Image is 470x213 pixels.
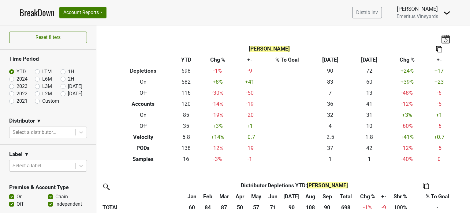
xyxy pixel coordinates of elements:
td: - [412,202,463,213]
th: +- [425,55,453,66]
label: L2M [42,90,52,97]
span: -9 [382,204,386,211]
td: 5.8 [173,131,200,143]
img: Dropdown Menu [443,9,450,17]
th: Jul: activate to sort column ascending [281,191,302,202]
label: 2021 [17,97,28,105]
label: [DATE] [68,90,82,97]
td: +3 % [389,110,425,121]
span: ▼ [24,151,29,158]
td: 0 [425,154,453,165]
td: +0.7 [236,131,264,143]
td: -48 % [389,88,425,99]
th: Off [114,120,173,131]
td: -50 [236,88,264,99]
th: % To Goal [264,55,311,66]
td: 7 [311,88,350,99]
th: Velocity [114,131,173,143]
th: 50 [232,202,247,213]
th: Distributor Depletions YTD : [200,180,389,191]
th: May: activate to sort column ascending [247,191,265,202]
th: Off [114,88,173,99]
div: [PERSON_NAME] [397,5,438,13]
td: +1 [236,120,264,131]
td: 85 [173,110,200,121]
th: TOTAL [101,202,184,213]
label: 2024 [17,75,28,83]
img: filter [101,181,111,191]
td: 13 [350,88,389,99]
th: Chg % [389,55,425,66]
td: -12 % [389,99,425,110]
td: -19 [236,143,264,154]
th: 84 [200,202,215,213]
td: +14 % [200,131,236,143]
td: +41 % [389,131,425,143]
label: 2022 [17,90,28,97]
th: PODs [114,143,173,154]
td: +39 % [389,77,425,88]
label: [DATE] [68,83,82,90]
td: 41 [350,99,389,110]
th: % To Goal: activate to sort column ascending [412,191,463,202]
th: 90 [319,202,335,213]
label: Independent [55,200,82,208]
td: 100% [389,202,412,213]
span: -1% [363,204,372,211]
td: +1 [425,110,453,121]
th: Chg % [200,55,236,66]
td: 1 [350,154,389,165]
td: -20 [236,110,264,121]
td: -19 [236,99,264,110]
span: Emeritus Vineyards [397,13,438,19]
td: 35 [173,120,200,131]
td: 16 [173,154,200,165]
label: L3M [42,83,52,90]
th: Accounts [114,99,173,110]
th: On [114,77,173,88]
td: 37 [311,143,350,154]
td: 4 [311,120,350,131]
th: Apr: activate to sort column ascending [232,191,247,202]
td: -9 [236,66,264,77]
td: 60 [350,77,389,88]
td: -6 [425,120,453,131]
label: Custom [42,97,59,105]
label: 2023 [17,83,28,90]
th: 108 [302,202,319,213]
td: +0.7 [425,131,453,143]
label: Chain [55,193,68,200]
td: +17 [425,66,453,77]
td: 32 [311,110,350,121]
td: 2.5 [311,131,350,143]
a: Distrib Inv [352,7,382,18]
td: 1 [311,154,350,165]
img: Copy to clipboard [436,46,442,52]
td: 1.8 [350,131,389,143]
th: Jan: activate to sort column ascending [184,191,200,202]
button: Reset filters [9,32,87,43]
td: 138 [173,143,200,154]
td: +41 [236,77,264,88]
td: -1 [236,154,264,165]
th: 60 [184,202,200,213]
td: -5 [425,143,453,154]
h3: Time Period [9,56,87,62]
img: last_updated_date [441,35,450,43]
label: YTD [17,68,26,75]
td: -6 [425,88,453,99]
h3: Distributor [9,118,35,124]
td: -30 % [200,88,236,99]
td: 116 [173,88,200,99]
th: On [114,110,173,121]
td: -3 % [200,154,236,165]
td: +8 % [200,77,236,88]
th: Mar: activate to sort column ascending [215,191,232,202]
th: [DATE] [350,55,389,66]
th: Samples [114,154,173,165]
th: 57 [247,202,265,213]
td: 90 [311,66,350,77]
label: L6M [42,75,52,83]
label: 1H [68,68,74,75]
th: +- [236,55,264,66]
